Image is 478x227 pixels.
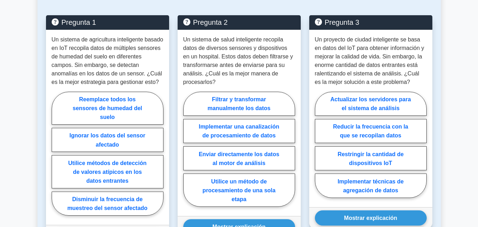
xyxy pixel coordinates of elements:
[68,160,146,183] font: Utilice métodos de detección de valores atípicos en los datos entrantes
[330,96,411,111] font: Actualizar los servidores para el sistema de análisis
[344,215,397,221] font: Mostrar explicación
[202,178,275,202] font: Utilice un método de procesamiento de una sola etapa
[183,36,293,85] font: Un sistema de salud inteligente recopila datos de diversos sensores y dispositivos en un hospital...
[69,132,145,147] font: Ignorar los datos del sensor afectado
[208,96,271,111] font: Filtrar y transformar manualmente los datos
[67,196,148,211] font: Disminuir la frecuencia de muestreo del sensor afectado
[315,210,427,226] button: Mostrar explicación
[193,18,228,26] font: Pregunta 2
[338,151,404,166] font: Restringir la cantidad de dispositivos IoT
[338,178,404,193] font: Implementar técnicas de agregación de datos
[52,36,163,85] font: Un sistema de agricultura inteligente basado en IoT recopila datos de múltiples sensores de humed...
[315,36,424,85] font: Un proyecto de ciudad inteligente se basa en datos del IoT para obtener información y mejorar la ...
[199,124,280,138] font: Implementar una canalización de procesamiento de datos
[73,96,142,120] font: Reemplace todos los sensores de humedad del suelo
[325,18,359,26] font: Pregunta 3
[333,124,408,138] font: Reducir la frecuencia con la que se recopilan datos
[62,18,96,26] font: Pregunta 1
[199,151,280,166] font: Enviar directamente los datos al motor de análisis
